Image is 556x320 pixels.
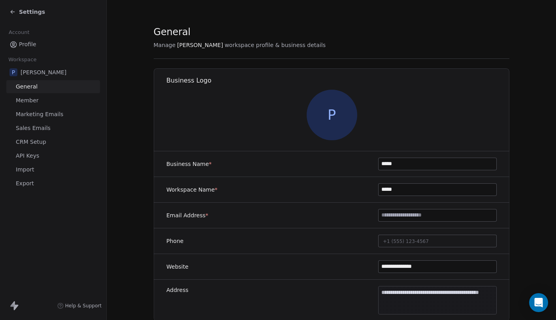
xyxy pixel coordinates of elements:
span: CRM Setup [16,138,46,146]
label: Email Address [166,211,208,219]
a: Settings [9,8,45,16]
span: [PERSON_NAME] [21,68,66,76]
span: Workspace [5,54,40,66]
a: API Keys [6,149,100,162]
a: Marketing Emails [6,108,100,121]
a: Member [6,94,100,107]
span: Member [16,96,39,105]
span: workspace profile & business details [224,41,326,49]
label: Address [166,286,188,294]
span: [PERSON_NAME] [177,41,223,49]
span: P [9,68,17,76]
a: Profile [6,38,100,51]
h1: Business Logo [166,76,510,85]
label: Workspace Name [166,186,217,194]
a: Help & Support [57,303,102,309]
a: General [6,80,100,93]
label: Phone [166,237,183,245]
span: General [16,83,38,91]
span: P [306,90,357,140]
span: +1 (555) 123-4567 [383,239,429,244]
button: +1 (555) 123-4567 [378,235,497,247]
span: General [154,26,191,38]
span: API Keys [16,152,39,160]
a: CRM Setup [6,136,100,149]
span: Help & Support [65,303,102,309]
a: Export [6,177,100,190]
div: Open Intercom Messenger [529,293,548,312]
label: Website [166,263,188,271]
span: Export [16,179,34,188]
a: Sales Emails [6,122,100,135]
span: Marketing Emails [16,110,63,119]
span: Account [5,26,33,38]
span: Sales Emails [16,124,51,132]
span: Profile [19,40,36,49]
label: Business Name [166,160,212,168]
span: Import [16,166,34,174]
span: Manage [154,41,176,49]
a: Import [6,163,100,176]
span: Settings [19,8,45,16]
